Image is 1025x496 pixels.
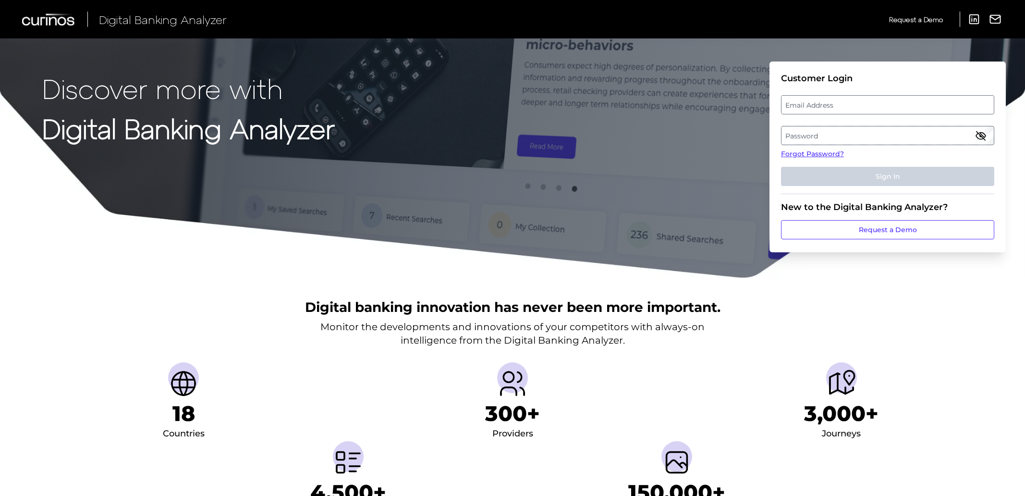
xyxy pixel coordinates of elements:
label: Password [781,127,993,144]
h1: 300+ [485,401,540,426]
button: Sign In [781,167,994,186]
a: Request a Demo [889,12,943,27]
p: Monitor the developments and innovations of your competitors with always-on intelligence from the... [320,320,705,347]
span: Digital Banking Analyzer [99,12,227,26]
label: Email Address [781,96,993,113]
div: Providers [492,426,533,442]
img: Screenshots [661,447,692,478]
a: Forgot Password? [781,149,994,159]
div: New to the Digital Banking Analyzer? [781,202,994,212]
img: Curinos [22,13,76,25]
strong: Digital Banking Analyzer [42,112,335,144]
a: Request a Demo [781,220,994,239]
img: Metrics [333,447,364,478]
div: Countries [163,426,205,442]
div: Journeys [822,426,861,442]
span: Request a Demo [889,15,943,24]
img: Countries [168,368,199,399]
img: Providers [497,368,528,399]
h1: 3,000+ [804,401,879,426]
h1: 18 [172,401,195,426]
img: Journeys [826,368,857,399]
p: Discover more with [42,73,335,103]
h2: Digital banking innovation has never been more important. [305,298,720,316]
div: Customer Login [781,73,994,84]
